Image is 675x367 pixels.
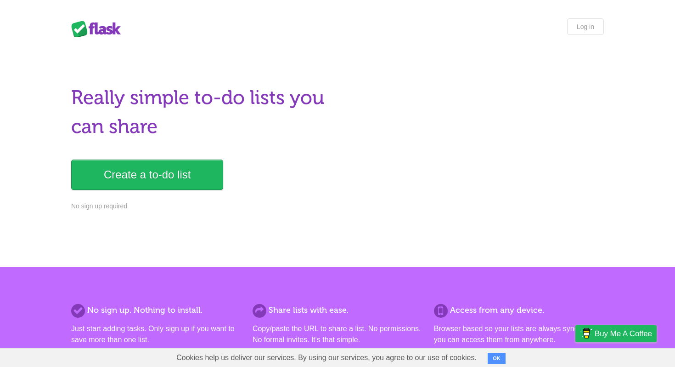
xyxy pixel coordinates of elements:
[595,326,652,342] span: Buy me a coffee
[575,325,657,342] a: Buy me a coffee
[71,304,241,316] h2: No sign up. Nothing to install.
[580,326,592,341] img: Buy me a coffee
[488,353,506,364] button: OK
[71,323,241,345] p: Just start adding tasks. Only sign up if you want to save more than one list.
[167,349,486,367] span: Cookies help us deliver our services. By using our services, you agree to our use of cookies.
[253,304,422,316] h2: Share lists with ease.
[71,21,126,37] div: Flask Lists
[71,201,332,211] p: No sign up required
[71,83,332,141] h1: Really simple to-do lists you can share
[253,323,422,345] p: Copy/paste the URL to share a list. No permissions. No formal invites. It's that simple.
[434,323,604,345] p: Browser based so your lists are always synced and you can access them from anywhere.
[434,304,604,316] h2: Access from any device.
[567,18,604,35] a: Log in
[71,160,223,190] a: Create a to-do list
